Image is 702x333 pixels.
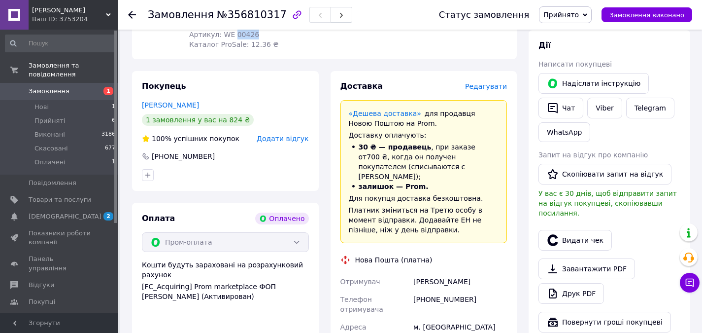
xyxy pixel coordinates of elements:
span: Товари та послуги [29,195,91,204]
a: [PERSON_NAME] [142,101,199,109]
span: Оплата [142,214,175,223]
a: Viber [587,98,622,118]
span: Дії [538,40,551,50]
span: 1 [112,103,115,111]
span: Адреса [340,323,367,331]
span: 1 [103,87,113,95]
div: 1 замовлення у вас на 824 ₴ [142,114,254,126]
span: Покупець [142,81,186,91]
span: Виконані [34,130,65,139]
span: Замовлення та повідомлення [29,61,118,79]
span: У вас є 30 днів, щоб відправити запит на відгук покупцеві, скопіювавши посилання. [538,189,677,217]
span: Прийнято [543,11,579,19]
span: 30 ₴ — продавець [359,143,432,151]
a: Друк PDF [538,283,604,304]
div: для продавця Новою Поштою на Prom. [349,109,499,128]
div: Ваш ID: 3753204 [32,15,118,24]
span: 1 [112,158,115,167]
div: [PHONE_NUMBER] [151,151,216,161]
div: [PERSON_NAME] [411,273,509,291]
div: [PHONE_NUMBER] [411,291,509,318]
span: Нові [34,103,49,111]
span: Панель управління [29,255,91,272]
span: 677 [105,144,115,153]
span: 6 [112,116,115,125]
div: успішних покупок [142,134,239,144]
input: Пошук [5,35,116,52]
span: [DEMOGRAPHIC_DATA] [29,212,101,221]
div: Статус замовлення [439,10,530,20]
span: Замовлення [148,9,214,21]
div: Платник зміниться на Третю особу в момент відправки. Додавайте ЕН не пізніше, ніж у день відправки. [349,205,499,235]
span: Редагувати [465,82,507,90]
div: Доставку оплачують: [349,130,499,140]
a: WhatsApp [538,122,590,142]
button: Повернути гроші покупцеві [538,312,671,333]
button: Скопіювати запит на відгук [538,164,671,185]
span: 2 [103,212,113,221]
div: [FC_Acquiring] Prom marketplace ФОП [PERSON_NAME] (Активирован) [142,282,309,301]
a: Завантажити PDF [538,259,635,279]
span: Оплачені [34,158,66,167]
span: Велгрінс [32,6,106,15]
div: Для покупця доставка безкоштовна. [349,193,499,203]
span: Показники роботи компанії [29,229,91,247]
span: Отримувач [340,278,380,286]
span: Прийняті [34,116,65,125]
span: залишок — Prom. [359,183,429,190]
span: Замовлення виконано [609,11,684,19]
span: Запит на відгук про компанію [538,151,648,159]
button: Надіслати інструкцію [538,73,649,94]
span: 3186 [101,130,115,139]
button: Чат [538,98,583,118]
span: Написати покупцеві [538,60,612,68]
span: Відгуки [29,281,54,290]
button: Чат з покупцем [680,273,700,293]
span: 100% [152,135,171,143]
li: , при заказе от 700 ₴ , когда он получен покупателем (списываются с [PERSON_NAME]); [349,142,499,182]
div: Нова Пошта (платна) [353,255,435,265]
span: Повідомлення [29,179,76,187]
a: Telegram [626,98,674,118]
span: Телефон отримувача [340,296,383,313]
span: Скасовані [34,144,68,153]
span: Додати відгук [257,135,308,143]
div: Оплачено [255,213,308,224]
span: Каталог ProSale: 12.36 ₴ [189,40,278,48]
span: Артикул: WE 00426 [189,31,259,38]
div: Кошти будуть зараховані на розрахунковий рахунок [142,260,309,301]
span: Замовлення [29,87,69,96]
button: Замовлення виконано [602,7,692,22]
a: «Дешева доставка» [349,110,421,117]
span: Покупці [29,297,55,306]
span: Доставка [340,81,383,91]
button: Видати чек [538,230,612,251]
span: №356810317 [217,9,287,21]
div: Повернутися назад [128,10,136,20]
